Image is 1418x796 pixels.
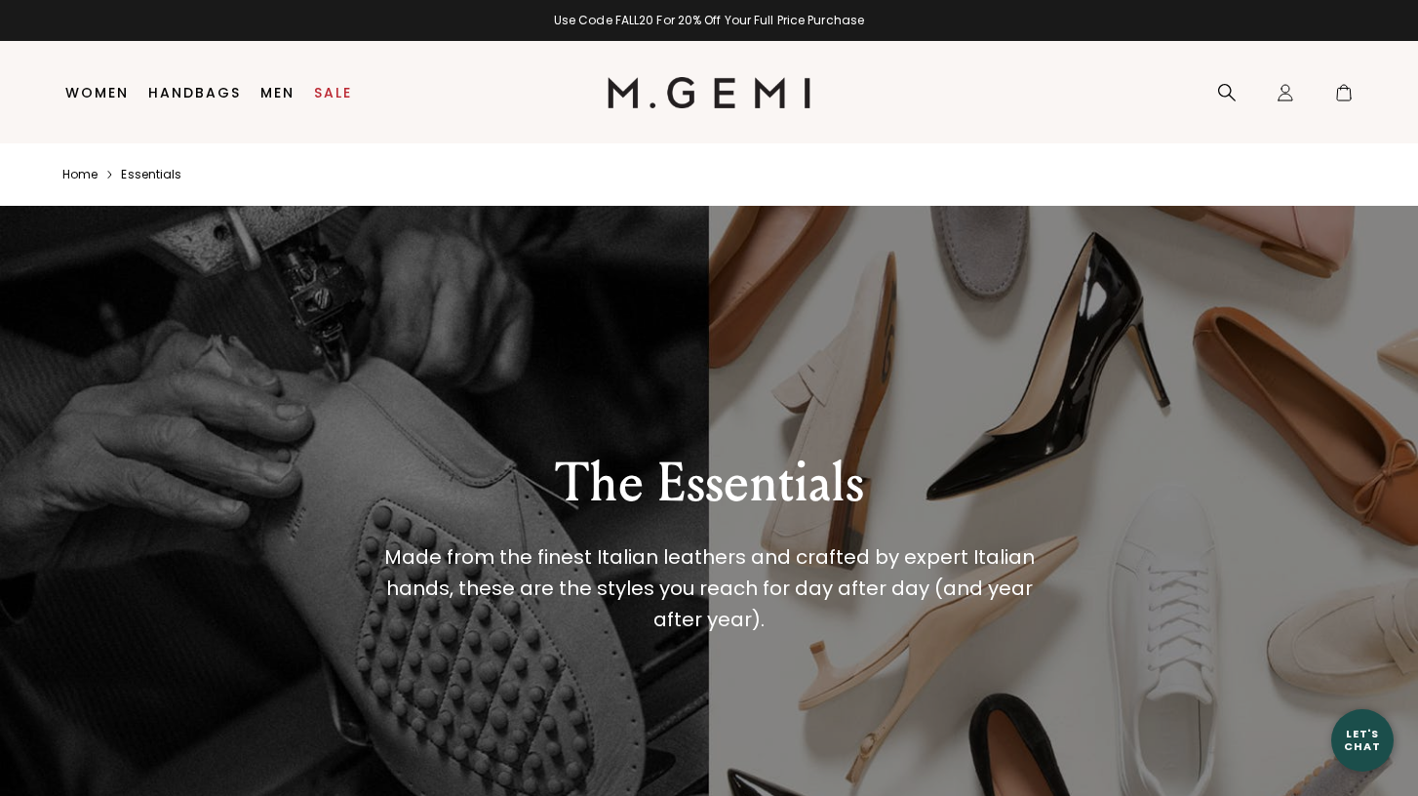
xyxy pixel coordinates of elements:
a: Sale [314,85,352,100]
a: Home [62,167,98,182]
a: Men [260,85,295,100]
div: Let's Chat [1331,728,1394,752]
div: Made from the finest Italian leathers and crafted by expert Italian hands, these are the styles y... [380,541,1039,635]
a: Women [65,85,129,100]
a: Handbags [148,85,241,100]
img: M.Gemi [608,77,811,108]
a: Essentials [121,167,181,182]
div: The Essentials [371,448,1047,518]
